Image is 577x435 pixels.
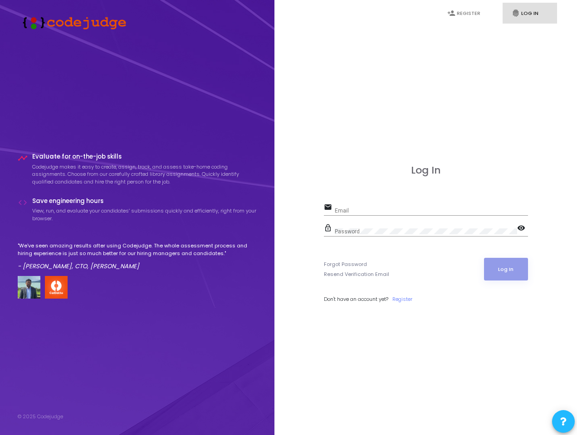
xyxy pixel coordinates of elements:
i: code [18,198,28,208]
p: View, run, and evaluate your candidates’ submissions quickly and efficiently, right from your bro... [32,207,257,222]
img: company-logo [45,276,68,299]
a: Resend Verification Email [324,271,389,278]
img: user image [18,276,40,299]
button: Log In [484,258,528,280]
i: person_add [447,9,455,17]
em: - [PERSON_NAME], CTO, [PERSON_NAME] [18,262,139,271]
a: fingerprintLog In [503,3,557,24]
i: fingerprint [512,9,520,17]
mat-icon: email [324,203,335,213]
div: © 2025 Codejudge [18,413,63,420]
a: person_addRegister [438,3,493,24]
h3: Log In [324,164,528,176]
p: Codejudge makes it easy to create, assign, track, and assess take-home coding assignments. Choose... [32,163,257,186]
span: Don't have an account yet? [324,295,388,303]
a: Register [392,295,412,303]
i: timeline [18,153,28,163]
p: "We've seen amazing results after using Codejudge. The whole assessment process and hiring experi... [18,242,257,257]
h4: Save engineering hours [32,198,257,205]
a: Forgot Password [324,261,367,268]
input: Email [335,208,528,214]
h4: Evaluate for on-the-job skills [32,153,257,160]
mat-icon: visibility [517,223,528,234]
mat-icon: lock_outline [324,223,335,234]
